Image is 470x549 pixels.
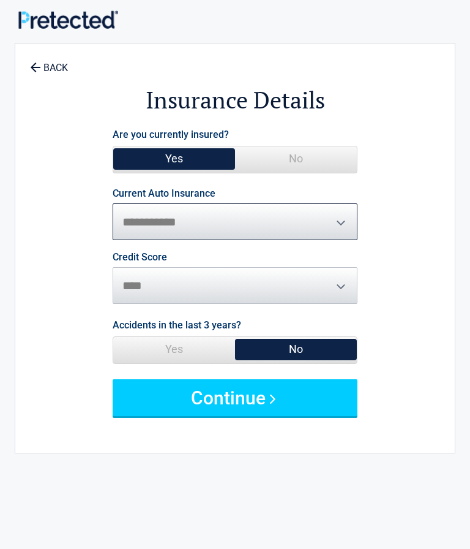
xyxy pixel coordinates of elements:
span: Yes [113,337,235,362]
img: Main Logo [18,10,118,29]
span: No [235,146,357,171]
h2: Insurance Details [21,85,449,116]
label: Are you currently insured? [113,126,229,143]
button: Continue [113,379,357,416]
label: Current Auto Insurance [113,189,215,199]
label: Credit Score [113,252,167,262]
label: Accidents in the last 3 years? [113,317,241,333]
a: BACK [28,51,70,73]
span: No [235,337,357,362]
span: Yes [113,146,235,171]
